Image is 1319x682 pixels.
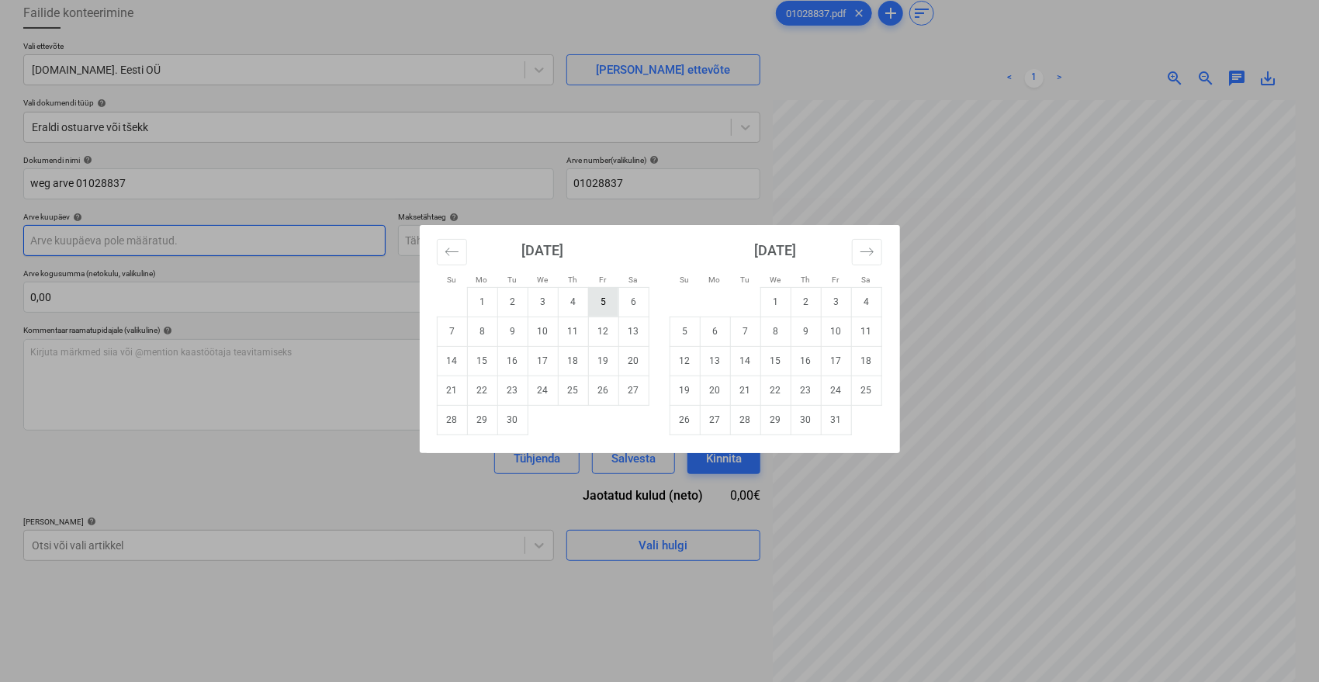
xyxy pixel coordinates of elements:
td: Monday, October 27, 2025 [700,405,730,434]
td: Monday, September 8, 2025 [467,317,497,346]
td: Tuesday, October 28, 2025 [730,405,760,434]
td: Monday, September 15, 2025 [467,346,497,376]
td: Wednesday, October 29, 2025 [760,405,791,434]
small: Mo [476,275,488,284]
td: Friday, October 17, 2025 [821,346,851,376]
strong: [DATE] [522,242,564,258]
td: Tuesday, September 23, 2025 [497,376,528,405]
td: Sunday, October 12, 2025 [670,346,700,376]
td: Wednesday, September 17, 2025 [528,346,558,376]
td: Wednesday, October 8, 2025 [760,317,791,346]
td: Wednesday, September 24, 2025 [528,376,558,405]
td: Monday, September 1, 2025 [467,287,497,317]
td: Sunday, September 21, 2025 [437,376,467,405]
td: Thursday, September 11, 2025 [558,317,588,346]
td: Tuesday, October 14, 2025 [730,346,760,376]
td: Wednesday, September 10, 2025 [528,317,558,346]
td: Thursday, October 9, 2025 [791,317,821,346]
td: Wednesday, September 3, 2025 [528,287,558,317]
td: Saturday, October 11, 2025 [851,317,881,346]
td: Monday, September 22, 2025 [467,376,497,405]
td: Monday, September 29, 2025 [467,405,497,434]
td: Thursday, September 25, 2025 [558,376,588,405]
small: Su [447,275,456,284]
td: Monday, October 6, 2025 [700,317,730,346]
button: Move forward to switch to the next month. [852,239,882,265]
td: Wednesday, October 15, 2025 [760,346,791,376]
small: Su [680,275,689,284]
small: Th [568,275,577,284]
td: Thursday, October 2, 2025 [791,287,821,317]
td: Saturday, October 25, 2025 [851,376,881,405]
td: Thursday, September 4, 2025 [558,287,588,317]
small: Fr [833,275,840,284]
td: Thursday, October 23, 2025 [791,376,821,405]
button: Move backward to switch to the previous month. [437,239,467,265]
strong: [DATE] [755,242,797,258]
td: Wednesday, October 22, 2025 [760,376,791,405]
td: Friday, October 31, 2025 [821,405,851,434]
small: Mo [709,275,721,284]
small: Sa [862,275,871,284]
td: Tuesday, September 16, 2025 [497,346,528,376]
td: Tuesday, October 7, 2025 [730,317,760,346]
small: Th [801,275,810,284]
td: Tuesday, October 21, 2025 [730,376,760,405]
td: Saturday, October 4, 2025 [851,287,881,317]
td: Saturday, September 13, 2025 [618,317,649,346]
td: Sunday, October 26, 2025 [670,405,700,434]
td: Sunday, September 14, 2025 [437,346,467,376]
td: Friday, October 24, 2025 [821,376,851,405]
td: Saturday, September 20, 2025 [618,346,649,376]
td: Saturday, September 6, 2025 [618,287,649,317]
td: Tuesday, September 30, 2025 [497,405,528,434]
td: Saturday, October 18, 2025 [851,346,881,376]
small: Tu [507,275,517,284]
td: Sunday, September 7, 2025 [437,317,467,346]
div: Calendar [420,225,900,453]
td: Thursday, September 18, 2025 [558,346,588,376]
td: Saturday, September 27, 2025 [618,376,649,405]
small: Tu [740,275,750,284]
td: Tuesday, September 2, 2025 [497,287,528,317]
td: Friday, October 3, 2025 [821,287,851,317]
small: Sa [629,275,638,284]
td: Monday, October 20, 2025 [700,376,730,405]
td: Friday, October 10, 2025 [821,317,851,346]
td: Tuesday, September 9, 2025 [497,317,528,346]
td: Thursday, October 16, 2025 [791,346,821,376]
td: Sunday, September 28, 2025 [437,405,467,434]
td: Friday, September 12, 2025 [588,317,618,346]
td: Wednesday, October 1, 2025 [760,287,791,317]
td: Thursday, October 30, 2025 [791,405,821,434]
td: Friday, September 5, 2025 [588,287,618,317]
td: Sunday, October 5, 2025 [670,317,700,346]
td: Friday, September 26, 2025 [588,376,618,405]
small: We [770,275,781,284]
td: Friday, September 19, 2025 [588,346,618,376]
small: We [537,275,548,284]
td: Sunday, October 19, 2025 [670,376,700,405]
td: Monday, October 13, 2025 [700,346,730,376]
small: Fr [600,275,607,284]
